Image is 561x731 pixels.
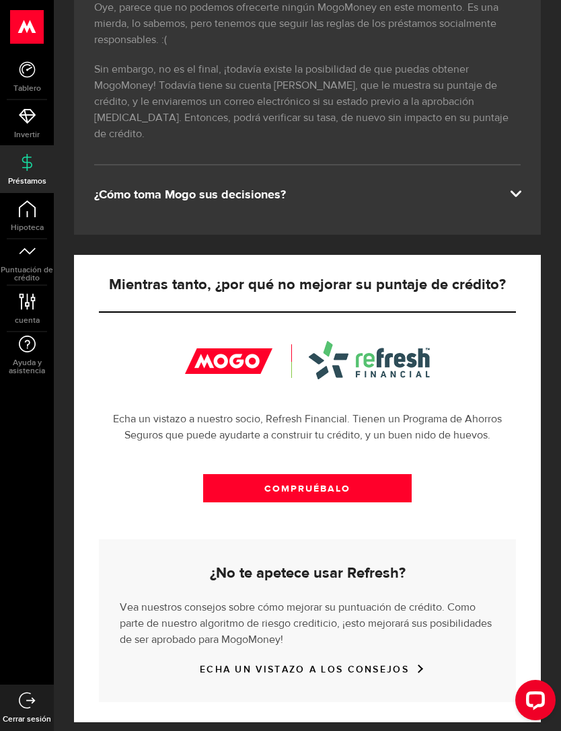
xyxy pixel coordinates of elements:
[203,474,412,502] a: COMPRUÉBALO
[120,597,495,648] p: Vea nuestros consejos sobre cómo mejorar su puntuación de crédito. Como parte de nuestro algoritm...
[94,62,521,143] p: Sin embargo, no es el final, ¡todavía existe la posibilidad de que puedas obtener MogoMoney! Toda...
[94,187,521,203] div: ¿Cómo toma Mogo sus decisiones?
[504,675,561,731] iframe: Widget de chat de LiveChat
[99,412,516,444] p: Echa un vistazo a nuestro socio, Refresh Financial. Tienen un Programa de Ahorros Seguros que pue...
[200,664,415,675] a: ECHA UN VISTAZO A LOS CONSEJOS
[120,566,495,582] h5: ¿No te apetece usar Refresh?
[99,277,516,293] h5: Mientras tanto, ¿por qué no mejorar su puntaje de crédito?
